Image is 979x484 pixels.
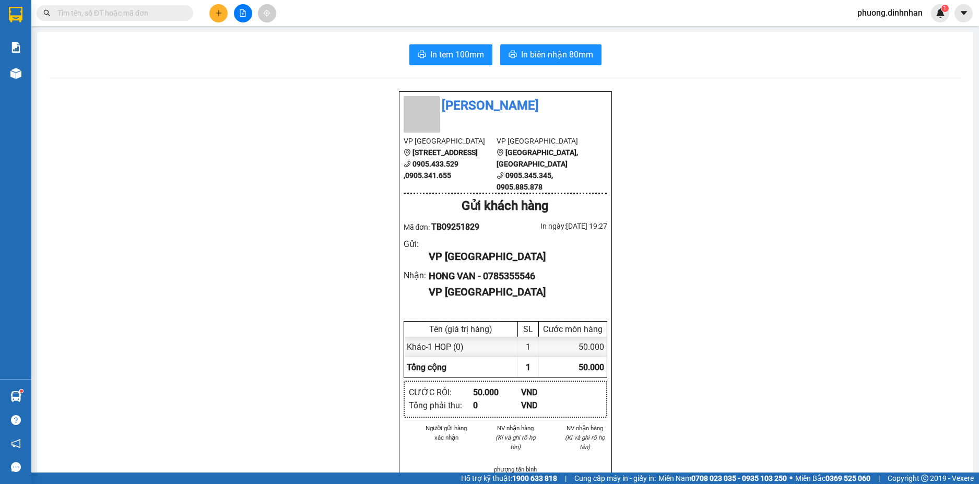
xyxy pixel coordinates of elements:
button: file-add [234,4,252,22]
li: VP [GEOGRAPHIC_DATA] [72,44,139,79]
button: aim [258,4,276,22]
li: [PERSON_NAME] [404,96,607,116]
span: plus [215,9,222,17]
span: TB09251829 [431,222,479,232]
div: VND [521,399,570,412]
div: Cước món hàng [541,324,604,334]
div: Mã đơn: [404,220,505,233]
i: (Kí và ghi rõ họ tên) [565,434,605,451]
span: Miền Bắc [795,473,870,484]
span: notification [11,439,21,448]
div: VP [GEOGRAPHIC_DATA] [429,249,598,265]
li: [PERSON_NAME] [5,5,151,25]
div: 0 [473,399,522,412]
img: warehouse-icon [10,68,21,79]
div: Nhận : [404,269,429,282]
sup: 1 [20,389,23,393]
b: 0905.433.529 ,0905.341.655 [404,160,458,180]
div: Tên (giá trị hàng) [407,324,515,334]
input: Tìm tên, số ĐT hoặc mã đơn [57,7,181,19]
div: VND [521,386,570,399]
div: In ngày: [DATE] 19:27 [505,220,607,232]
strong: 0708 023 035 - 0935 103 250 [691,474,787,482]
span: 1 [943,5,947,12]
div: 1 [518,337,539,357]
button: printerIn biên nhận 80mm [500,44,601,65]
span: Miền Nam [658,473,787,484]
strong: 0369 525 060 [825,474,870,482]
button: caret-down [954,4,973,22]
span: question-circle [11,415,21,425]
span: In biên nhận 80mm [521,48,593,61]
span: phuong.dinhnhan [849,6,931,19]
b: [STREET_ADDRESS] [412,148,478,157]
button: printerIn tem 100mm [409,44,492,65]
div: 50.000 [539,337,607,357]
span: phone [497,172,504,179]
div: Gửi khách hàng [404,196,607,216]
li: phượng tân bình [493,465,538,474]
span: printer [509,50,517,60]
img: solution-icon [10,42,21,53]
span: Tổng cộng [407,362,446,372]
span: 50.000 [579,362,604,372]
span: Hỗ trợ kỹ thuật: [461,473,557,484]
div: Tổng phải thu : [409,399,473,412]
img: icon-new-feature [936,8,945,18]
sup: 1 [941,5,949,12]
span: file-add [239,9,246,17]
div: 50.000 [473,386,522,399]
span: environment [497,149,504,156]
span: In tem 100mm [430,48,484,61]
li: VP [GEOGRAPHIC_DATA] [497,135,590,147]
span: | [565,473,567,484]
div: CƯỚC RỒI : [409,386,473,399]
li: VP [GEOGRAPHIC_DATA] [5,44,72,79]
strong: 1900 633 818 [512,474,557,482]
button: plus [209,4,228,22]
li: Người gửi hàng xác nhận [424,423,469,442]
div: Gửi : [404,238,429,251]
span: phone [404,160,411,168]
span: Khác - 1 HOP (0) [407,342,464,352]
span: caret-down [959,8,969,18]
span: aim [263,9,270,17]
li: NV nhận hàng [493,423,538,433]
span: ⚪️ [789,476,793,480]
span: Cung cấp máy in - giấy in: [574,473,656,484]
b: 0905.345.345, 0905.885.878 [497,171,553,191]
b: [GEOGRAPHIC_DATA], [GEOGRAPHIC_DATA] [497,148,578,168]
span: 1 [526,362,530,372]
li: NV nhận hàng [563,423,607,433]
li: VP [GEOGRAPHIC_DATA] [404,135,497,147]
span: message [11,462,21,472]
div: VP [GEOGRAPHIC_DATA] [429,284,598,300]
span: copyright [921,475,928,482]
span: search [43,9,51,17]
img: logo-vxr [9,7,22,22]
div: SL [521,324,536,334]
span: | [878,473,880,484]
span: printer [418,50,426,60]
span: environment [404,149,411,156]
img: warehouse-icon [10,391,21,402]
i: (Kí và ghi rõ họ tên) [496,434,536,451]
div: HONG VAN - 0785355546 [429,269,598,284]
